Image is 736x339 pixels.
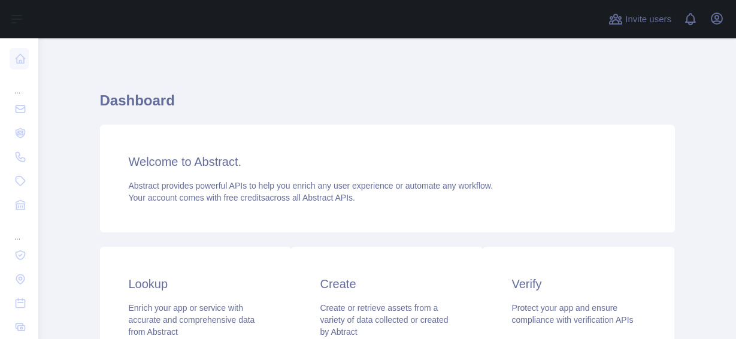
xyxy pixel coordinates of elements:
h3: Create [320,276,454,292]
span: Invite users [625,13,671,26]
h1: Dashboard [100,91,675,120]
h3: Welcome to Abstract. [129,153,646,170]
span: Abstract provides powerful APIs to help you enrich any user experience or automate any workflow. [129,181,493,190]
h3: Lookup [129,276,263,292]
span: Enrich your app or service with accurate and comprehensive data from Abstract [129,303,255,337]
span: Create or retrieve assets from a variety of data collected or created by Abtract [320,303,448,337]
div: ... [10,72,29,96]
span: Your account comes with across all Abstract APIs. [129,193,355,202]
button: Invite users [606,10,674,29]
h3: Verify [511,276,646,292]
span: free credits [224,193,265,202]
span: Protect your app and ensure compliance with verification APIs [511,303,633,325]
div: ... [10,218,29,242]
